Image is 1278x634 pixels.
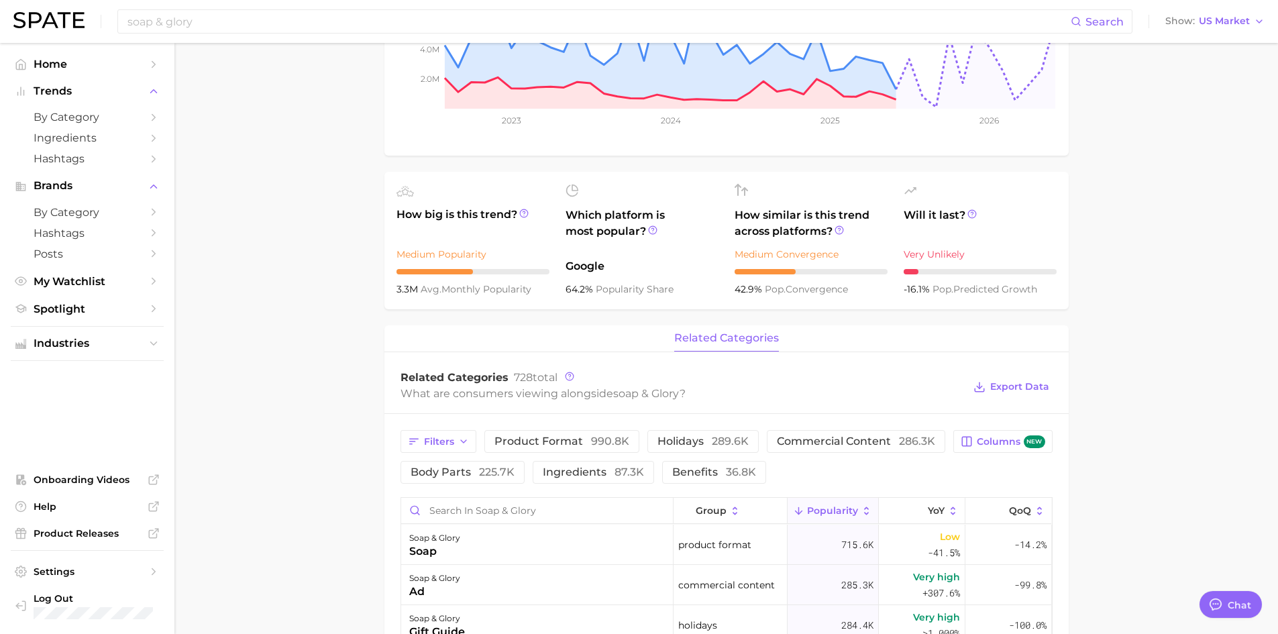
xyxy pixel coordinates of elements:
[34,85,141,97] span: Trends
[1014,537,1047,553] span: -14.2%
[726,466,756,478] span: 36.8k
[401,430,476,453] button: Filters
[401,384,964,403] div: What are consumers viewing alongside ?
[514,371,557,384] span: total
[777,436,935,447] span: commercial content
[34,180,141,192] span: Brands
[34,592,204,604] span: Log Out
[1014,577,1047,593] span: -99.8%
[566,258,718,274] span: Google
[928,505,945,516] span: YoY
[501,115,521,125] tspan: 2023
[409,543,460,560] div: soap
[1024,435,1045,448] span: new
[1165,17,1195,25] span: Show
[904,207,1057,240] span: Will it last?
[933,283,1037,295] span: predicted growth
[11,54,164,74] a: Home
[820,115,840,125] tspan: 2025
[904,246,1057,262] div: Very Unlikely
[34,152,141,165] span: Hashtags
[1162,13,1268,30] button: ShowUS Market
[514,371,533,384] span: 728
[913,569,960,585] span: Very high
[34,58,141,70] span: Home
[34,131,141,144] span: Ingredients
[11,244,164,264] a: Posts
[933,283,953,295] abbr: popularity index
[34,206,141,219] span: by Category
[613,387,680,400] span: soap & glory
[34,474,141,486] span: Onboarding Videos
[396,283,421,295] span: 3.3m
[1009,617,1047,633] span: -100.0%
[566,283,596,295] span: 64.2%
[735,207,888,240] span: How similar is this trend across platforms?
[1199,17,1250,25] span: US Market
[13,12,85,28] img: SPATE
[11,470,164,490] a: Onboarding Videos
[409,530,460,546] div: soap & glory
[34,248,141,260] span: Posts
[11,523,164,543] a: Product Releases
[543,467,644,478] span: ingredients
[396,207,549,240] span: How big is this trend?
[674,332,779,344] span: related categories
[401,525,1052,565] button: soap & glorysoapproduct format715.6kLow-41.5%-14.2%
[841,577,873,593] span: 285.3k
[672,467,756,478] span: benefits
[11,107,164,127] a: by Category
[11,223,164,244] a: Hashtags
[11,333,164,354] button: Industries
[765,283,786,295] abbr: popularity index
[953,430,1052,453] button: Columnsnew
[615,466,644,478] span: 87.3k
[409,570,460,586] div: soap & glory
[396,269,549,274] div: 5 / 10
[904,283,933,295] span: -16.1%
[34,500,141,513] span: Help
[990,381,1049,392] span: Export Data
[34,111,141,123] span: by Category
[396,246,549,262] div: Medium Popularity
[712,435,749,447] span: 289.6k
[421,283,441,295] abbr: average
[566,207,718,252] span: Which platform is most popular?
[657,436,749,447] span: holidays
[401,371,509,384] span: Related Categories
[841,617,873,633] span: 284.4k
[11,176,164,196] button: Brands
[735,246,888,262] div: Medium Convergence
[940,529,960,545] span: Low
[494,436,629,447] span: product format
[904,269,1057,274] div: 1 / 10
[965,498,1051,524] button: QoQ
[922,585,960,601] span: +307.6%
[11,299,164,319] a: Spotlight
[11,81,164,101] button: Trends
[11,588,164,623] a: Log out. Currently logged in with e-mail maleeha.hamidi@no7company.com.
[1085,15,1124,28] span: Search
[879,498,965,524] button: YoY
[591,435,629,447] span: 990.8k
[411,467,515,478] span: body parts
[735,283,765,295] span: 42.9%
[11,496,164,517] a: Help
[409,611,465,627] div: soap & glory
[928,545,960,561] span: -41.5%
[34,303,141,315] span: Spotlight
[126,10,1071,33] input: Search here for a brand, industry, or ingredient
[34,275,141,288] span: My Watchlist
[807,505,858,516] span: Popularity
[678,537,751,553] span: product format
[899,435,935,447] span: 286.3k
[424,436,454,447] span: Filters
[674,498,788,524] button: group
[11,562,164,582] a: Settings
[977,435,1045,448] span: Columns
[401,498,673,523] input: Search in soap & glory
[788,498,879,524] button: Popularity
[11,127,164,148] a: Ingredients
[735,269,888,274] div: 4 / 10
[11,202,164,223] a: by Category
